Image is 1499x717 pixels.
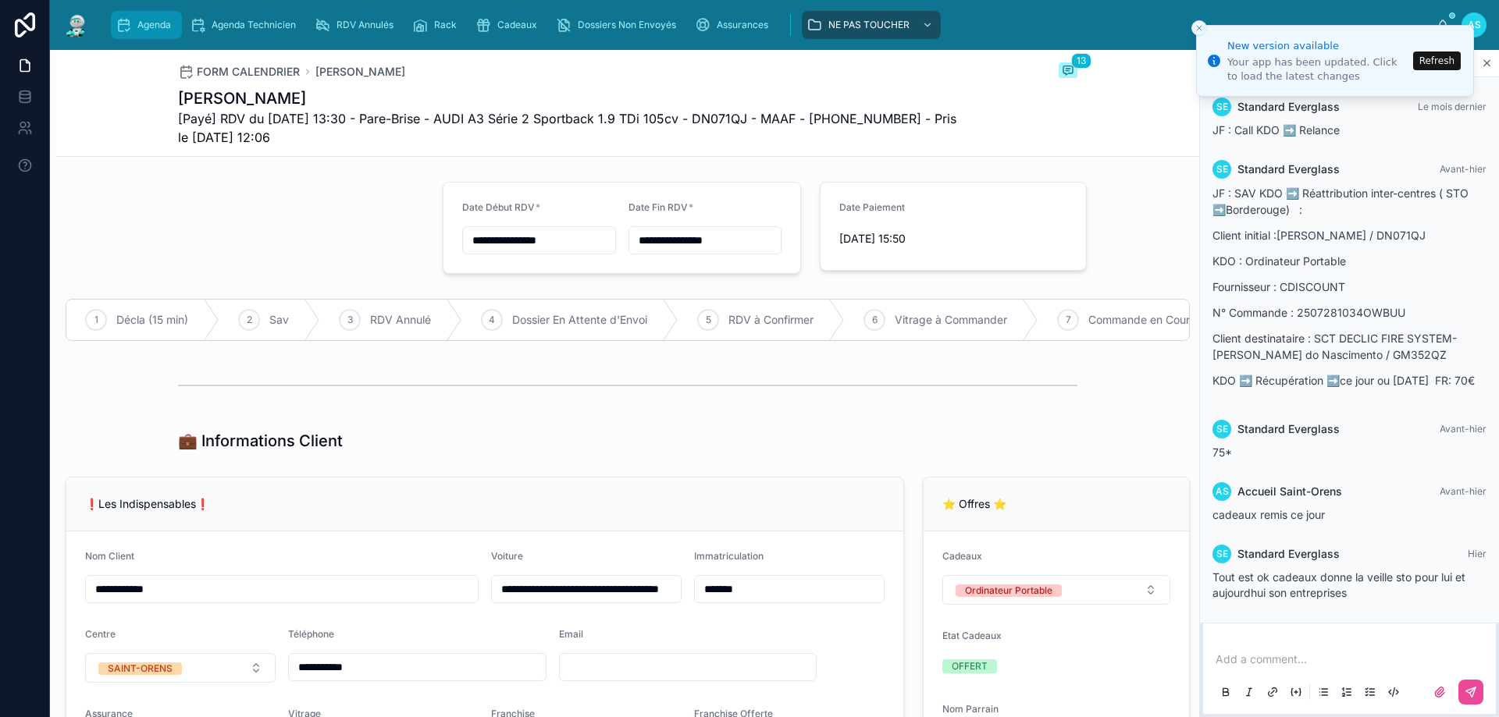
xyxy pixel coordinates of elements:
span: Vitrage à Commander [895,312,1007,328]
span: Standard Everglass [1237,421,1340,437]
span: RDV Annulé [370,312,431,328]
p: KDO ➡️ Récupération ➡️ce jour ou [DATE] FR: 70€ [1212,372,1487,389]
span: ❗Les Indispensables❗ [85,497,209,510]
span: AS [1216,485,1229,498]
span: RDV Annulés [336,19,393,31]
button: 13 [1059,62,1077,81]
p: Fournisseur : CDISCOUNT [1212,279,1487,295]
span: Avant-hier [1440,163,1487,175]
span: Date Fin RDV [628,201,688,213]
span: Téléphone [288,628,334,640]
span: 1 [94,314,98,326]
span: Cadeaux [942,550,982,562]
span: Avant-hier [1440,423,1487,435]
span: SE [1216,548,1228,560]
span: Tout est ok cadeaux donne la veille sto pour lui et aujourdhui son entreprises [1212,570,1465,599]
span: Standard Everglass [1237,546,1340,562]
span: Assurances [717,19,768,31]
span: Commande en Cours [1088,312,1195,328]
div: OFFERT [952,659,988,673]
span: Nom Parrain [942,703,999,715]
span: [DATE] 15:50 [839,231,1067,247]
h1: [PERSON_NAME] [178,87,960,109]
a: Rack [408,11,468,39]
span: Etat Cadeaux [942,630,1002,641]
button: Select Button [942,575,1170,605]
a: Cadeaux [471,11,548,39]
span: Email [559,628,583,640]
span: cadeaux remis ce jour [1212,508,1325,521]
a: Agenda Technicien [185,11,307,39]
div: Ordinateur Portable [965,584,1052,597]
span: Nom Client [85,550,134,562]
img: App logo [62,12,91,37]
button: Refresh [1413,51,1461,70]
span: Date Paiement [839,201,905,213]
span: [Payé] RDV du [DATE] 13:30 - Pare-Brise - AUDI A3 Série 2 Sportback 1.9 TDi 105cv - DN071QJ - MAA... [178,109,960,147]
button: Select Button [85,653,276,683]
span: JF : Call KDO ➡️ Relance [1212,123,1340,137]
span: Date Début RDV [462,201,535,213]
span: 7 [1066,314,1071,326]
span: Sav [269,312,289,328]
span: Agenda [137,19,171,31]
span: 6 [872,314,878,326]
span: ⭐ Offres ⭐ [942,497,1006,510]
span: Immatriculation [694,550,764,562]
span: Voiture [491,550,523,562]
span: Rack [434,19,457,31]
div: SAINT-ORENS [108,662,173,675]
a: FORM CALENDRIER [178,64,300,80]
h1: 💼 Informations Client [178,430,343,452]
span: Standard Everglass [1237,162,1340,177]
div: Your app has been updated. Click to load the latest changes [1227,55,1408,83]
p: JF : SAV KDO ➡️ Réattribution inter-centres ( STO ➡️Borderouge) : [1212,185,1487,218]
a: RDV Annulés [310,11,404,39]
p: KDO : Ordinateur Portable [1212,253,1487,269]
span: Cadeaux [497,19,537,31]
span: Accueil Saint-Orens [1237,484,1342,499]
p: Client initial :[PERSON_NAME] / DN071QJ [1212,227,1487,243]
a: NE PAS TOUCHER [802,11,941,39]
span: 3 [347,314,353,326]
button: Close toast [1191,20,1207,36]
span: Centre [85,628,116,640]
p: N° Commande : 2507281034OWBUU [1212,304,1487,321]
a: Assurances [690,11,779,39]
span: Le mois dernier [1418,101,1487,112]
span: Dossiers Non Envoyés [578,19,676,31]
span: AS [1468,19,1481,31]
span: Agenda Technicien [212,19,296,31]
a: [PERSON_NAME] [315,64,405,80]
span: Avant-hier [1440,485,1487,497]
span: SE [1216,163,1228,176]
span: Hier [1468,548,1487,559]
span: SE [1216,423,1228,435]
div: scrollable content [103,8,1437,42]
span: Dossier En Attente d'Envoi [512,312,647,328]
span: 4 [489,314,495,326]
span: SE [1216,101,1228,113]
a: Dossiers Non Envoyés [551,11,687,39]
span: 13 [1071,53,1091,69]
span: RDV à Confirmer [728,312,814,328]
span: Standard Everglass [1237,99,1340,115]
p: Client destinataire : SCT DECLIC FIRE SYSTEM- [PERSON_NAME] do Nascimento / GM352QZ [1212,330,1487,363]
span: Décla (15 min) [116,312,188,328]
a: Agenda [111,11,182,39]
span: 5 [706,314,711,326]
span: FORM CALENDRIER [197,64,300,80]
span: 2 [247,314,252,326]
div: New version available [1227,38,1408,54]
span: NE PAS TOUCHER [828,19,910,31]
